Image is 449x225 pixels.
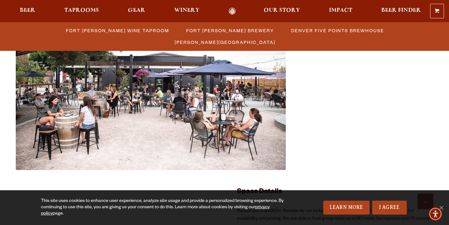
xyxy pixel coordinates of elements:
[372,201,407,215] a: I Agree
[60,8,103,15] a: Taprooms
[41,198,291,217] div: This site uses cookies to enhance user experience, analyze site usage and provide a personalized ...
[128,8,145,13] span: Gear
[260,8,304,15] a: Our Story
[16,8,39,15] a: Beer
[264,8,300,13] span: Our Story
[124,8,149,15] a: Gear
[429,207,442,221] div: Accessibility Menu
[171,38,279,47] a: [PERSON_NAME][GEOGRAPHIC_DATA]
[175,38,275,47] span: [PERSON_NAME][GEOGRAPHIC_DATA]
[287,26,387,35] a: Denver Five Points Brewhouse
[237,188,282,196] strong: Space Details
[182,26,277,35] a: Fort [PERSON_NAME] Brewery
[64,8,99,13] span: Taprooms
[174,8,199,13] span: Winery
[323,201,370,215] a: Learn More
[220,8,244,15] a: Odell Home
[66,26,169,35] span: Fort [PERSON_NAME] Wine Taproom
[325,8,356,15] a: Impact
[170,8,204,15] a: Winery
[381,8,421,13] span: Beer Finder
[377,8,425,15] a: Beer Finder
[291,26,384,35] span: Denver Five Points Brewhouse
[329,8,352,13] span: Impact
[186,26,274,35] span: Fort [PERSON_NAME] Brewery
[20,8,35,13] span: Beer
[62,26,172,35] a: Fort [PERSON_NAME] Wine Taproom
